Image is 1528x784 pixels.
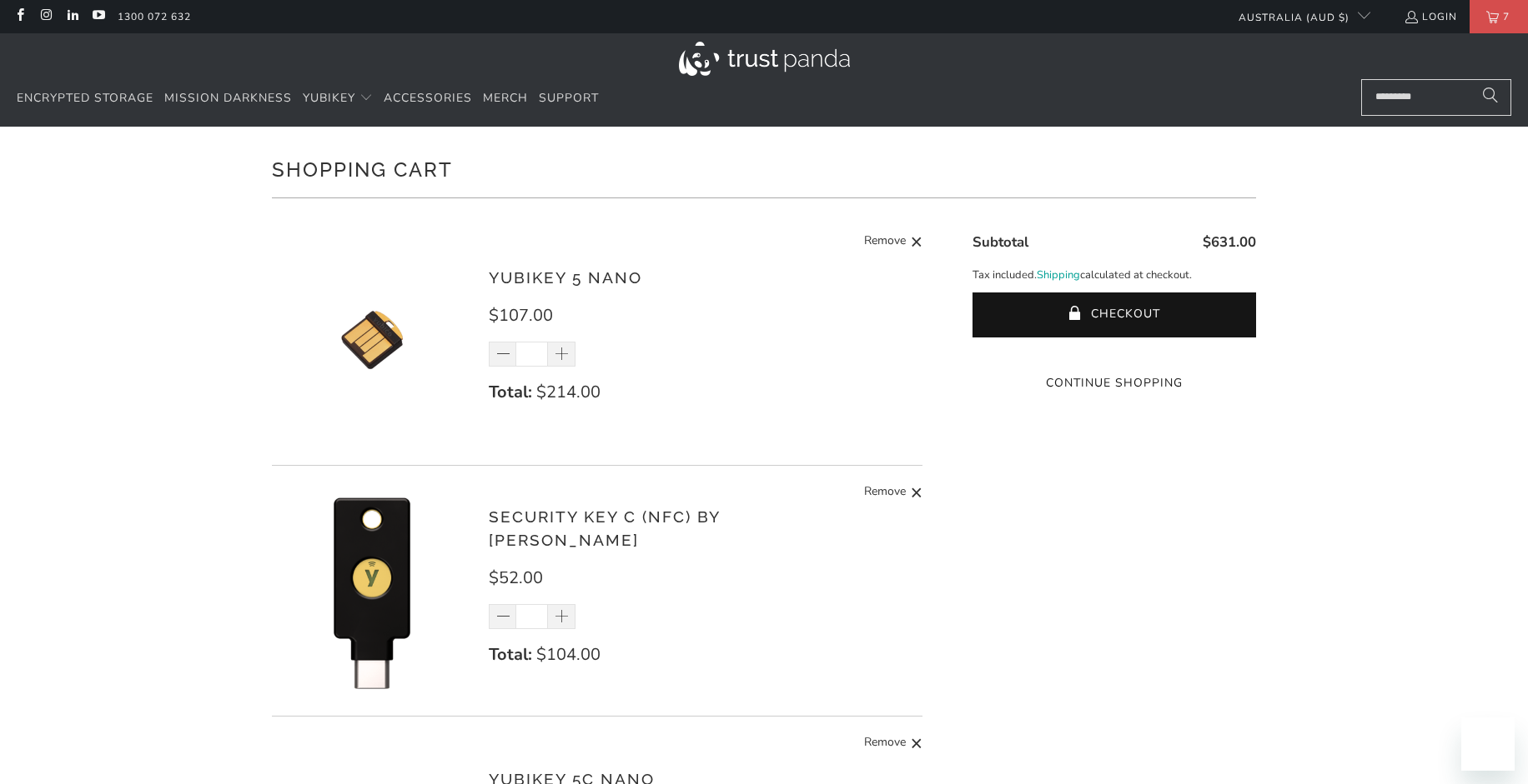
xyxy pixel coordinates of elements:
[1037,267,1080,284] a: Shipping
[489,381,532,403] strong: Total:
[973,267,1256,284] p: Tax included. calculated at checkout.
[489,507,720,550] a: Security Key C (NFC) by [PERSON_NAME]
[679,42,850,76] img: Trust Panda Australia
[272,491,472,691] img: Security Key C (NFC) by Yubico
[303,90,355,106] span: YubiKey
[539,90,599,106] span: Support
[864,733,922,754] a: Remove
[864,232,922,252] a: Remove
[973,232,1028,252] span: Subtotal
[536,643,601,666] span: $104.00
[384,79,472,118] a: Accessories
[38,10,53,23] a: Trust Panda Australia on Instagram
[483,90,528,106] span: Merch
[864,482,906,503] span: Remove
[272,240,472,440] img: YubiKey 5 Nano
[489,643,532,666] strong: Total:
[1461,717,1515,771] iframe: Button to launch messaging window
[303,79,373,118] summary: YubiKey
[91,10,105,23] a: Trust Panda Australia on YouTube
[536,381,601,403] span: $214.00
[489,268,642,287] a: YubiKey 5 Nano
[1470,79,1511,116] button: Search
[864,733,906,754] span: Remove
[1203,232,1256,252] span: $631.00
[17,79,599,118] nav: Translation missing: en.navigation.header.main_nav
[483,79,528,118] a: Merch
[864,482,922,503] a: Remove
[118,7,191,26] a: 1300 072 632
[489,304,553,327] span: $107.00
[164,90,292,106] span: Mission Darkness
[1404,7,1457,26] a: Login
[17,79,153,118] a: Encrypted Storage
[489,567,543,589] span: $52.00
[864,232,906,252] span: Remove
[384,90,472,106] span: Accessories
[1361,79,1511,116] input: Search...
[17,90,153,106] span: Encrypted Storage
[65,10,79,23] a: Trust Panda Australia on LinkedIn
[973,292,1256,337] button: Checkout
[164,79,292,118] a: Mission Darkness
[13,10,27,23] a: Trust Panda Australia on Facebook
[272,152,1256,185] h1: Shopping Cart
[973,374,1256,392] a: Continue Shopping
[539,79,599,118] a: Support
